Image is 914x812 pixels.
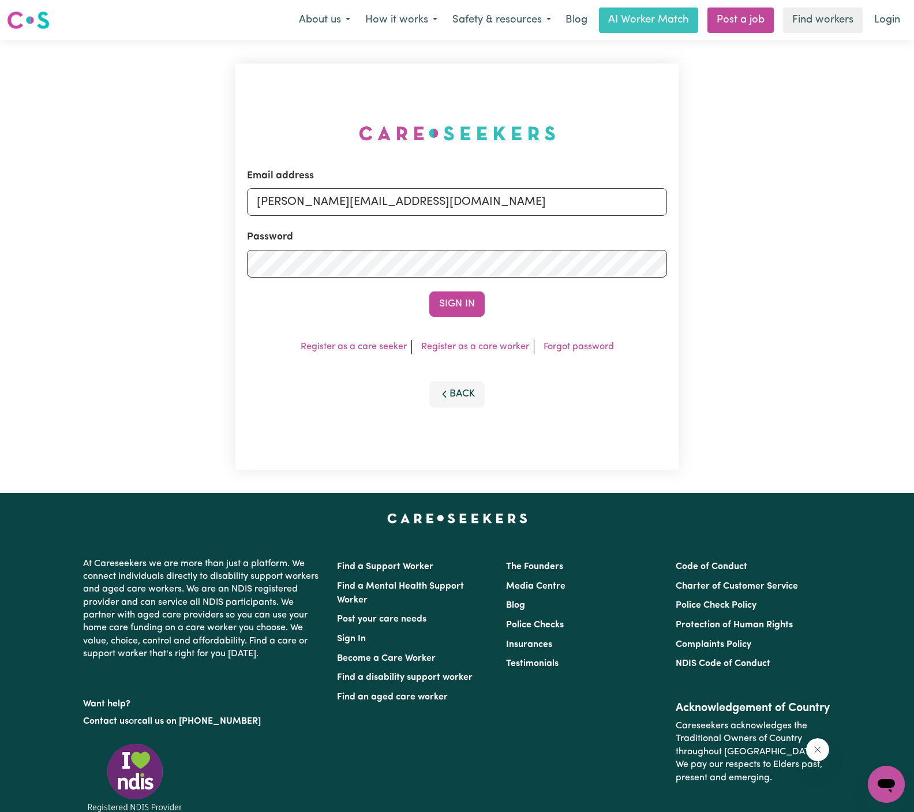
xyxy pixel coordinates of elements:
label: Password [247,230,293,245]
label: Email address [247,169,314,184]
a: Media Centre [506,582,565,591]
a: Protection of Human Rights [676,620,793,630]
a: Post a job [707,8,774,33]
a: Charter of Customer Service [676,582,798,591]
a: Police Check Policy [676,601,756,610]
a: Find a Mental Health Support Worker [337,582,464,605]
a: Blog [559,8,594,33]
a: Testimonials [506,659,559,668]
a: Find an aged care worker [337,693,448,702]
iframe: Close message [806,738,829,761]
img: Careseekers logo [7,10,50,31]
a: Forgot password [544,342,614,351]
button: Sign In [429,291,485,317]
a: Register as a care seeker [301,342,407,351]
a: Contact us [83,717,129,726]
iframe: Button to launch messaging window [868,766,905,803]
a: Careseekers logo [7,7,50,33]
a: Code of Conduct [676,562,747,571]
p: At Careseekers we are more than just a platform. We connect individuals directly to disability su... [83,553,323,665]
p: Want help? [83,693,323,710]
button: Back [429,381,485,407]
a: The Founders [506,562,563,571]
input: Email address [247,188,667,216]
a: NDIS Code of Conduct [676,659,770,668]
a: Blog [506,601,525,610]
a: Insurances [506,640,552,649]
a: Login [867,8,907,33]
a: AI Worker Match [599,8,698,33]
h2: Acknowledgement of Country [676,701,831,715]
a: Sign In [337,634,366,643]
a: Become a Care Worker [337,654,436,663]
a: Find a Support Worker [337,562,433,571]
button: About us [291,8,358,32]
p: or [83,710,323,732]
a: Police Checks [506,620,564,630]
a: call us on [PHONE_NUMBER] [137,717,261,726]
a: Careseekers home page [387,514,527,523]
a: Post your care needs [337,615,426,624]
a: Register as a care worker [421,342,529,351]
a: Find workers [783,8,863,33]
span: Need any help? [7,8,70,17]
a: Find a disability support worker [337,673,473,682]
a: Complaints Policy [676,640,751,649]
button: How it works [358,8,445,32]
p: Careseekers acknowledges the Traditional Owners of Country throughout [GEOGRAPHIC_DATA]. We pay o... [676,715,831,789]
button: Safety & resources [445,8,559,32]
